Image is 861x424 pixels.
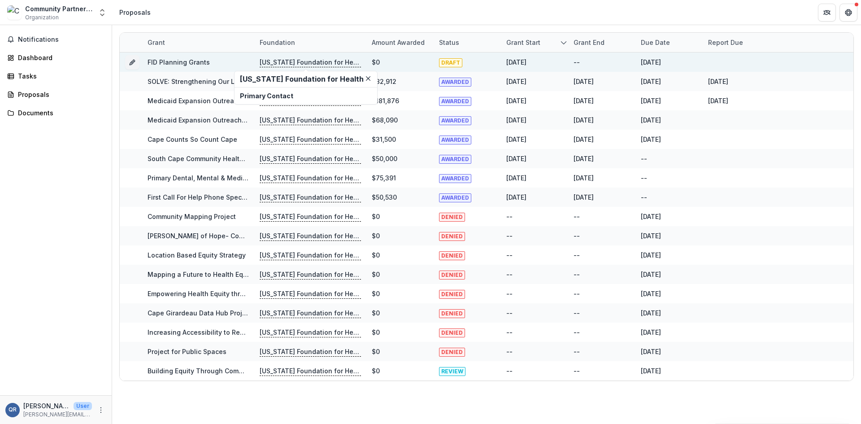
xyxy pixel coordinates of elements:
p: [US_STATE] Foundation for Health [260,308,361,318]
span: DENIED [439,328,465,337]
div: [DATE] [574,96,594,105]
a: Cape Girardeau Data Hub Project [148,309,252,317]
div: [DATE] [641,328,661,337]
div: Tasks [18,71,101,81]
div: [DATE] [574,192,594,202]
p: Primary Contact [240,91,372,101]
button: Grant 07f67e58-9b32-4955-b49b-97cf49c4d698 [125,55,139,70]
a: Community Mapping Project [148,213,236,220]
p: [US_STATE] Foundation for Health [260,154,361,164]
div: $0 [372,308,380,318]
div: -- [574,308,580,318]
div: Grant [142,33,254,52]
a: Location Based Equity Strategy [148,251,246,259]
div: $0 [372,57,380,67]
div: Foundation [254,38,300,47]
div: $0 [372,328,380,337]
nav: breadcrumb [116,6,154,19]
p: [US_STATE] Foundation for Health [260,231,361,241]
div: Amount awarded [366,33,434,52]
div: -- [574,250,580,260]
div: Proposals [119,8,151,17]
div: [DATE] [641,57,661,67]
div: [DATE] [506,173,526,183]
div: -- [574,212,580,221]
a: Project for Public Spaces [148,348,226,355]
p: [US_STATE] Foundation for Health [260,289,361,299]
span: AWARDED [439,116,471,125]
div: Grant start [501,33,568,52]
span: DENIED [439,271,465,280]
div: [DATE] [506,154,526,163]
button: More [96,405,106,415]
div: [DATE] [506,77,526,86]
a: South Cape Community Health Screening Project [148,155,301,162]
div: Grant [142,38,170,47]
div: [DATE] [506,96,526,105]
div: Report Due [703,33,770,52]
span: AWARDED [439,78,471,87]
span: DENIED [439,232,465,241]
h2: [US_STATE] Foundation for Health [240,75,372,83]
span: Organization [25,13,59,22]
div: $0 [372,212,380,221]
p: [US_STATE] Foundation for Health [260,366,361,376]
div: -- [506,289,513,298]
span: REVIEW [439,367,465,376]
div: -- [641,192,647,202]
div: [DATE] [641,135,661,144]
div: -- [574,231,580,240]
div: [DATE] [506,192,526,202]
p: [PERSON_NAME][EMAIL_ADDRESS][DOMAIN_NAME] [23,411,92,419]
span: DENIED [439,290,465,299]
div: $0 [372,347,380,356]
div: Grant end [568,33,635,52]
div: -- [641,154,647,163]
a: Medicaid Expansion Outreach, Enrollment and Renewal [148,97,322,105]
a: Primary Dental, Mental & Medical Health Councils [148,174,304,182]
div: [DATE] [506,115,526,125]
div: $82,912 [372,77,396,86]
div: Community Partnership of [GEOGRAPHIC_DATA][US_STATE] [25,4,92,13]
div: Status [434,33,501,52]
div: -- [506,366,513,376]
p: [US_STATE] Foundation for Health [260,328,361,337]
p: [PERSON_NAME] [23,401,70,411]
div: $181,876 [372,96,399,105]
span: DRAFT [439,58,462,67]
div: $0 [372,289,380,298]
span: AWARDED [439,193,471,202]
p: [US_STATE] Foundation for Health [260,250,361,260]
div: $75,391 [372,173,396,183]
div: Dashboard [18,53,101,62]
div: Documents [18,108,101,118]
button: Notifications [4,32,108,47]
a: Empowering Health Equity through Innovative Nonprofit Marketing and Youth Engagement [148,290,432,297]
a: Increasing Accessibility to Recreation [148,328,266,336]
div: [DATE] [506,135,526,144]
div: [DATE] [641,366,661,376]
span: Notifications [18,36,104,44]
div: -- [574,328,580,337]
a: [DATE] [708,78,728,85]
div: $68,090 [372,115,398,125]
span: AWARDED [439,155,471,164]
div: [DATE] [641,270,661,279]
p: [US_STATE] Foundation for Health [260,347,361,357]
button: Partners [818,4,836,22]
div: $0 [372,231,380,240]
div: -- [574,347,580,356]
div: Amount awarded [366,38,430,47]
span: DENIED [439,348,465,357]
div: $0 [372,366,380,376]
div: Grant start [501,38,546,47]
div: $0 [372,250,380,260]
div: -- [506,308,513,318]
div: Quinton Roberts [9,407,17,413]
p: [US_STATE] Foundation for Health [260,270,361,280]
div: Due Date [635,33,703,52]
span: DENIED [439,213,465,222]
